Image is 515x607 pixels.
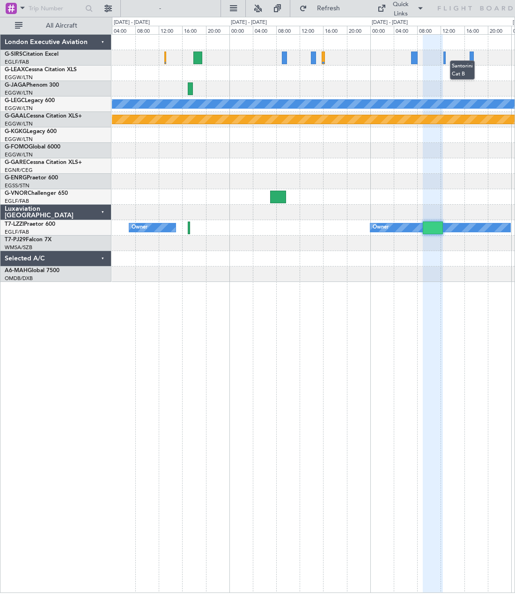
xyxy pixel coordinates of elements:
div: 20:00 [347,26,370,34]
span: G-JAGA [5,82,26,88]
div: 04:00 [112,26,135,34]
a: EGGW/LTN [5,151,33,158]
div: 08:00 [417,26,441,34]
span: G-KGKG [5,129,27,134]
a: G-GAALCessna Citation XLS+ [5,113,82,119]
a: G-JAGAPhenom 300 [5,82,59,88]
div: [DATE] - [DATE] [231,19,267,27]
div: 20:00 [206,26,229,34]
span: A6-MAH [5,268,28,274]
a: OMDB/DXB [5,275,33,282]
div: [DATE] - [DATE] [372,19,408,27]
span: G-GAAL [5,113,26,119]
a: EGGW/LTN [5,89,33,96]
span: G-LEGC [5,98,25,104]
a: EGGW/LTN [5,120,33,127]
div: 16:00 [464,26,488,34]
a: G-LEAXCessna Citation XLS [5,67,77,73]
a: G-SIRSCitation Excel [5,52,59,57]
div: 12:00 [300,26,323,34]
a: G-VNORChallenger 650 [5,191,68,196]
div: 00:00 [229,26,253,34]
span: Refresh [309,5,348,12]
a: G-GARECessna Citation XLS+ [5,160,82,165]
a: T7-LZZIPraetor 600 [5,222,55,227]
div: Santorini Cat B [450,60,475,80]
span: T7-PJ29 [5,237,26,243]
a: G-FOMOGlobal 6000 [5,144,60,150]
div: 20:00 [488,26,511,34]
div: Owner [132,221,147,235]
span: T7-LZZI [5,222,24,227]
a: EGGW/LTN [5,136,33,143]
a: T7-PJ29Falcon 7X [5,237,51,243]
a: G-KGKGLegacy 600 [5,129,57,134]
div: 12:00 [441,26,464,34]
div: 16:00 [323,26,346,34]
span: G-GARE [5,160,26,165]
span: G-VNOR [5,191,28,196]
button: All Aircraft [10,18,102,33]
a: G-LEGCLegacy 600 [5,98,55,104]
span: G-SIRS [5,52,22,57]
a: EGLF/FAB [5,198,29,205]
button: Refresh [295,1,351,16]
div: 04:00 [253,26,276,34]
div: 08:00 [276,26,300,34]
div: 08:00 [135,26,159,34]
span: G-ENRG [5,175,27,181]
span: All Aircraft [24,22,99,29]
span: G-LEAX [5,67,25,73]
a: WMSA/SZB [5,244,32,251]
a: A6-MAHGlobal 7500 [5,268,59,274]
div: 04:00 [394,26,417,34]
div: 00:00 [370,26,394,34]
input: Trip Number [29,1,82,15]
a: EGNR/CEG [5,167,33,174]
a: EGGW/LTN [5,105,33,112]
a: EGGW/LTN [5,74,33,81]
a: EGLF/FAB [5,59,29,66]
span: G-FOMO [5,144,29,150]
a: G-ENRGPraetor 600 [5,175,58,181]
div: 16:00 [182,26,206,34]
div: [DATE] - [DATE] [114,19,150,27]
div: 12:00 [159,26,182,34]
a: EGSS/STN [5,182,29,189]
a: EGLF/FAB [5,229,29,236]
